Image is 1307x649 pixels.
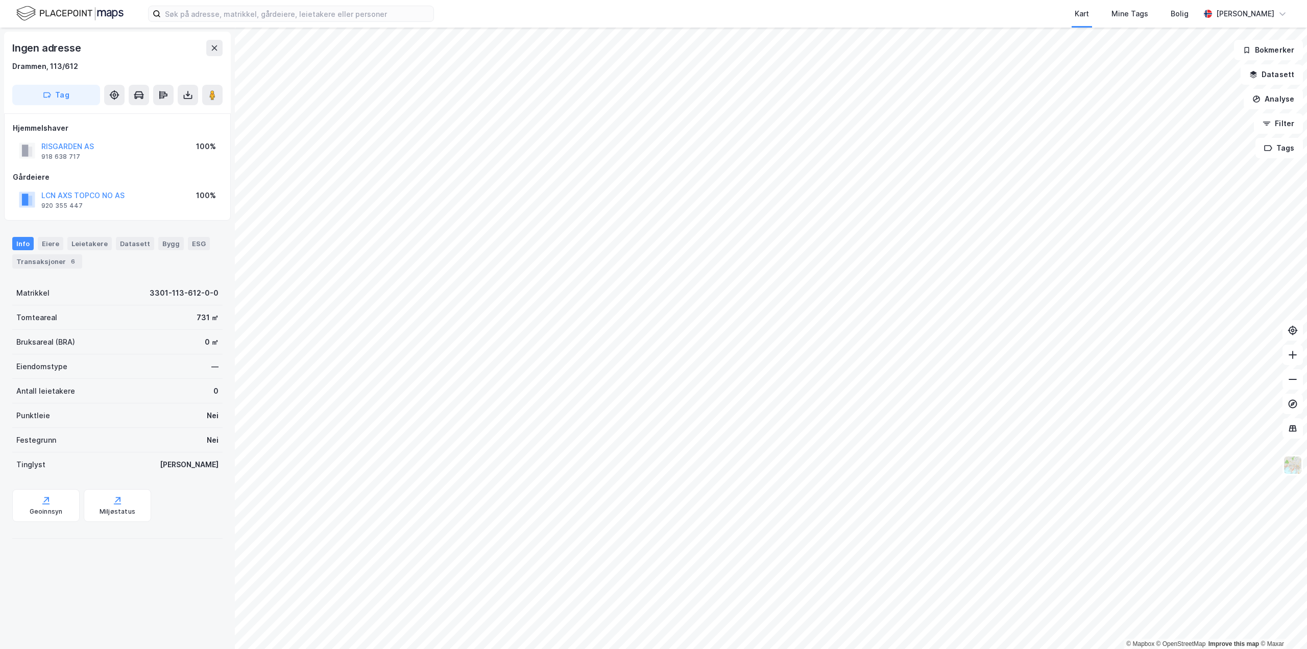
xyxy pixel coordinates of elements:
[207,410,219,422] div: Nei
[12,85,100,105] button: Tag
[16,434,56,446] div: Festegrunn
[13,171,222,183] div: Gårdeiere
[213,385,219,397] div: 0
[211,360,219,373] div: —
[16,410,50,422] div: Punktleie
[158,237,184,250] div: Bygg
[12,254,82,269] div: Transaksjoner
[1126,640,1154,647] a: Mapbox
[1156,640,1206,647] a: OpenStreetMap
[16,5,124,22] img: logo.f888ab2527a4732fd821a326f86c7f29.svg
[1283,455,1302,475] img: Z
[1234,40,1303,60] button: Bokmerker
[1111,8,1148,20] div: Mine Tags
[68,256,78,267] div: 6
[161,6,433,21] input: Søk på adresse, matrikkel, gårdeiere, leietakere eller personer
[12,237,34,250] div: Info
[12,60,78,73] div: Drammen, 113/612
[1256,600,1307,649] div: Kontrollprogram for chat
[100,508,135,516] div: Miljøstatus
[207,434,219,446] div: Nei
[38,237,63,250] div: Eiere
[1256,600,1307,649] iframe: Chat Widget
[16,311,57,324] div: Tomteareal
[12,40,83,56] div: Ingen adresse
[1241,64,1303,85] button: Datasett
[67,237,112,250] div: Leietakere
[1216,8,1274,20] div: [PERSON_NAME]
[196,140,216,153] div: 100%
[188,237,210,250] div: ESG
[1075,8,1089,20] div: Kart
[16,360,67,373] div: Eiendomstype
[205,336,219,348] div: 0 ㎡
[197,311,219,324] div: 731 ㎡
[196,189,216,202] div: 100%
[1244,89,1303,109] button: Analyse
[16,336,75,348] div: Bruksareal (BRA)
[116,237,154,250] div: Datasett
[16,459,45,471] div: Tinglyst
[160,459,219,471] div: [PERSON_NAME]
[1254,113,1303,134] button: Filter
[1171,8,1189,20] div: Bolig
[16,385,75,397] div: Antall leietakere
[13,122,222,134] div: Hjemmelshaver
[1255,138,1303,158] button: Tags
[150,287,219,299] div: 3301-113-612-0-0
[41,153,80,161] div: 918 638 717
[30,508,63,516] div: Geoinnsyn
[41,202,83,210] div: 920 355 447
[16,287,50,299] div: Matrikkel
[1208,640,1259,647] a: Improve this map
